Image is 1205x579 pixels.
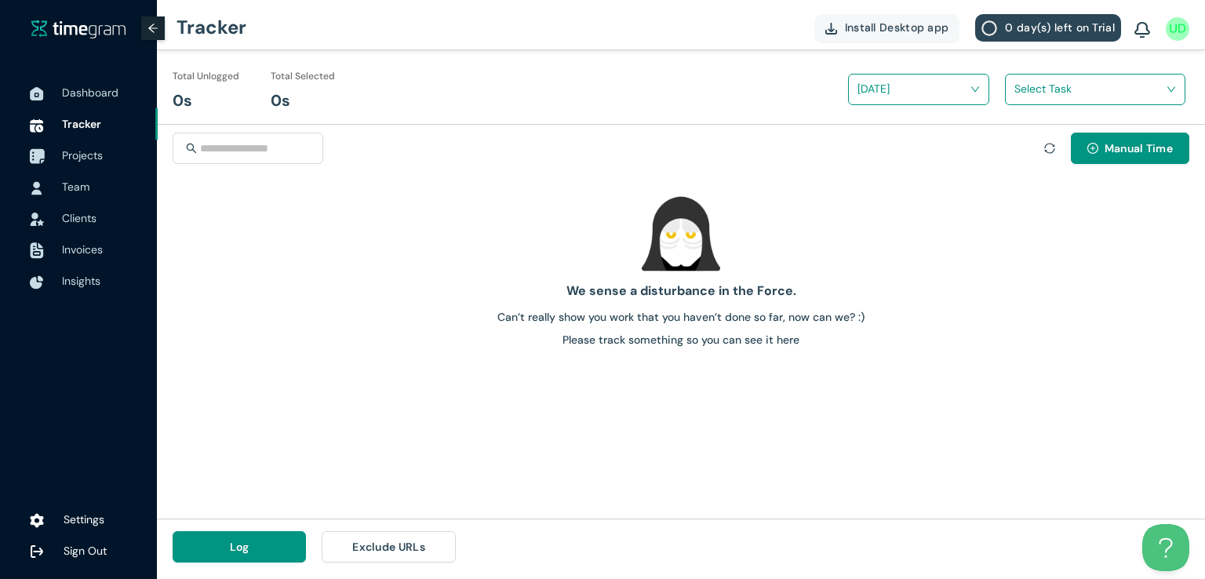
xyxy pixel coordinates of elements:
span: Manual Time [1105,140,1173,157]
button: Install Desktop app [814,14,960,42]
img: TimeTrackerIcon [30,118,44,133]
img: UserIcon [30,181,44,195]
h1: Can’t really show you work that you haven’t done so far, now can we? :) [163,308,1199,326]
h1: Total Unlogged [173,69,239,84]
span: Team [62,180,89,194]
h1: Please track something so you can see it here [163,331,1199,348]
h1: 0s [173,89,192,113]
button: 0 day(s) left on Trial [975,14,1121,42]
img: empty [642,195,720,273]
span: Exclude URLs [352,538,425,555]
img: InvoiceIcon [30,213,44,226]
img: UserIcon [1166,17,1189,41]
img: DownloadApp [825,23,837,35]
img: DashboardIcon [30,87,44,101]
img: logOut.ca60ddd252d7bab9102ea2608abe0238.svg [30,544,44,559]
h1: We sense a disturbance in the Force. [163,281,1199,300]
span: 0 day(s) left on Trial [1005,19,1115,36]
span: Tracker [62,117,101,131]
iframe: Toggle Customer Support [1142,524,1189,571]
span: Settings [64,512,104,526]
img: BellIcon [1134,22,1150,39]
h1: Total Selected [271,69,335,84]
span: Insights [62,274,100,288]
span: plus-circle [1087,143,1098,155]
span: sync [1044,143,1055,154]
span: Sign Out [64,544,107,558]
span: Log [230,538,249,555]
img: timegram [31,20,126,38]
span: Projects [62,148,103,162]
img: ProjectIcon [29,149,45,165]
span: Clients [62,211,96,225]
a: timegram [31,19,126,38]
span: Install Desktop app [845,19,949,36]
span: Dashboard [62,86,118,100]
img: InvoiceIcon [30,242,44,259]
img: settings.78e04af822cf15d41b38c81147b09f22.svg [30,513,44,529]
h1: Tracker [177,4,246,51]
button: Exclude URLs [322,531,455,563]
span: search [186,143,197,154]
span: arrow-left [147,23,158,34]
button: plus-circleManual Time [1071,133,1189,164]
h1: 0s [271,89,290,113]
button: Log [173,531,306,563]
img: InsightsIcon [30,275,44,289]
span: Invoices [62,242,103,257]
